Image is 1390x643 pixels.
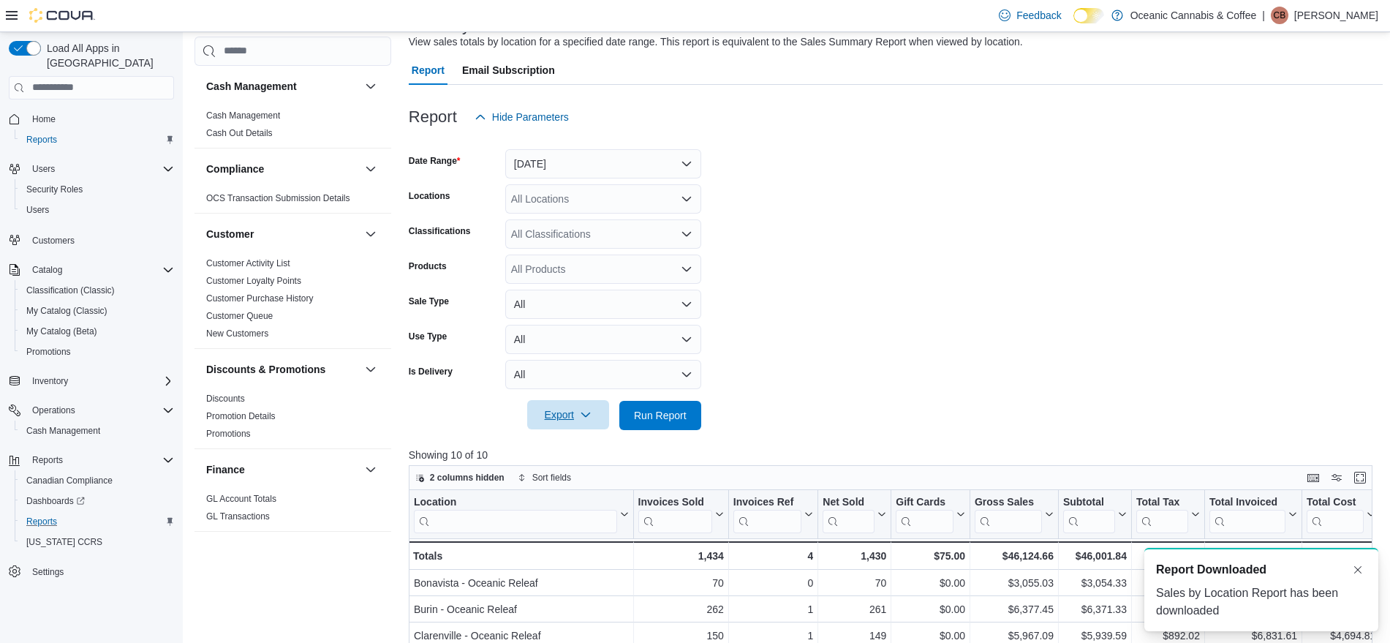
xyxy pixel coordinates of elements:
[26,563,174,581] span: Settings
[206,275,301,287] span: Customer Loyalty Points
[1304,469,1322,486] button: Keyboard shortcuts
[206,162,264,176] h3: Compliance
[823,496,886,533] button: Net Sold
[26,110,174,128] span: Home
[638,547,723,565] div: 1,434
[41,41,174,70] span: Load All Apps in [GEOGRAPHIC_DATA]
[1130,7,1257,24] p: Oceanic Cannabis & Coffee
[896,547,965,565] div: $75.00
[896,496,953,533] div: Gift Card Sales
[29,8,95,23] img: Cova
[1063,547,1127,565] div: $46,001.84
[194,255,391,348] div: Customer
[412,56,445,85] span: Report
[15,342,180,362] button: Promotions
[26,261,174,279] span: Catalog
[20,302,174,320] span: My Catalog (Classic)
[26,134,57,146] span: Reports
[1351,469,1369,486] button: Enter fullscreen
[206,511,270,522] a: GL Transactions
[896,496,965,533] button: Gift Cards
[32,235,75,247] span: Customers
[206,545,359,560] button: Inventory
[206,79,297,94] h3: Cash Management
[1156,584,1367,620] div: Sales by Location Report has been downloaded
[681,228,692,240] button: Open list of options
[206,162,359,176] button: Compliance
[206,227,254,241] h3: Customer
[975,496,1042,533] div: Gross Sales
[1294,7,1378,24] p: [PERSON_NAME]
[3,108,180,129] button: Home
[20,201,55,219] a: Users
[527,400,609,429] button: Export
[206,328,268,339] span: New Customers
[26,110,61,128] a: Home
[896,496,953,510] div: Gift Cards
[26,232,80,249] a: Customers
[3,260,180,280] button: Catalog
[20,323,174,340] span: My Catalog (Beta)
[505,325,701,354] button: All
[362,225,379,243] button: Customer
[1156,561,1266,579] span: Report Downloaded
[1073,23,1074,24] span: Dark Mode
[194,107,391,148] div: Cash Management
[20,492,91,510] a: Dashboards
[1016,8,1061,23] span: Feedback
[20,513,174,530] span: Reports
[206,410,276,422] span: Promotion Details
[512,469,577,486] button: Sort fields
[32,566,64,578] span: Settings
[536,400,600,429] span: Export
[1063,574,1127,592] div: $3,054.33
[823,574,886,592] div: 70
[1262,7,1265,24] p: |
[492,110,569,124] span: Hide Parameters
[733,496,801,510] div: Invoices Ref
[20,533,108,551] a: [US_STATE] CCRS
[823,547,886,565] div: 1,430
[194,390,391,448] div: Discounts & Promotions
[26,372,174,390] span: Inventory
[206,310,273,322] span: Customer Queue
[15,280,180,301] button: Classification (Classic)
[462,56,555,85] span: Email Subscription
[1307,496,1364,533] div: Total Cost
[409,469,510,486] button: 2 columns hidden
[15,532,180,552] button: [US_STATE] CCRS
[26,184,83,195] span: Security Roles
[32,264,62,276] span: Catalog
[823,496,875,533] div: Net Sold
[26,563,69,581] a: Settings
[26,402,174,419] span: Operations
[15,470,180,491] button: Canadian Compliance
[15,129,180,150] button: Reports
[20,181,88,198] a: Security Roles
[409,34,1023,50] div: View sales totals by location for a specified date range. This report is equivalent to the Sales ...
[1271,7,1288,24] div: Cristine Bartolome
[206,411,276,421] a: Promotion Details
[20,282,121,299] a: Classification (Classic)
[638,574,723,592] div: 70
[26,346,71,358] span: Promotions
[32,454,63,466] span: Reports
[733,574,813,592] div: 0
[413,547,629,565] div: Totals
[206,110,280,121] span: Cash Management
[975,547,1054,565] div: $46,124.66
[206,362,325,377] h3: Discounts & Promotions
[206,79,359,94] button: Cash Management
[1307,496,1364,510] div: Total Cost
[26,305,107,317] span: My Catalog (Classic)
[1209,496,1285,510] div: Total Invoiced
[409,366,453,377] label: Is Delivery
[975,496,1042,510] div: Gross Sales
[3,371,180,391] button: Inventory
[206,257,290,269] span: Customer Activity List
[1274,7,1286,24] span: CB
[1073,8,1104,23] input: Dark Mode
[206,462,245,477] h3: Finance
[26,516,57,527] span: Reports
[32,375,68,387] span: Inventory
